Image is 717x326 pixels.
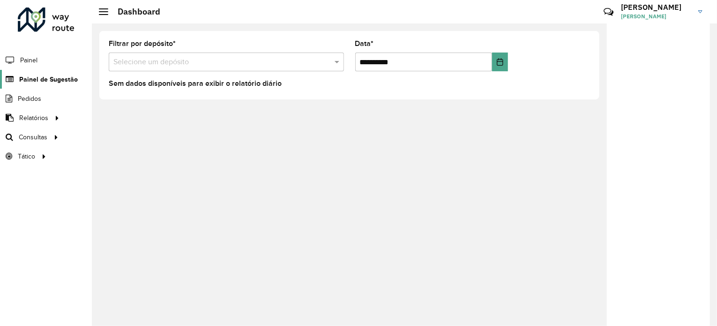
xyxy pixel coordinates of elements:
span: Painel [20,55,37,65]
button: Choose Date [492,53,508,71]
span: Relatórios [19,113,48,123]
span: Painel de Sugestão [19,75,78,84]
span: Consultas [19,132,47,142]
span: [PERSON_NAME] [621,12,691,21]
span: Tático [18,152,35,161]
label: Sem dados disponíveis para exibir o relatório diário [109,78,282,89]
label: Filtrar por depósito [109,38,176,49]
h3: [PERSON_NAME] [621,3,691,12]
label: Data [355,38,374,49]
span: Pedidos [18,94,41,104]
h2: Dashboard [108,7,160,17]
a: Contato Rápido [598,2,619,22]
